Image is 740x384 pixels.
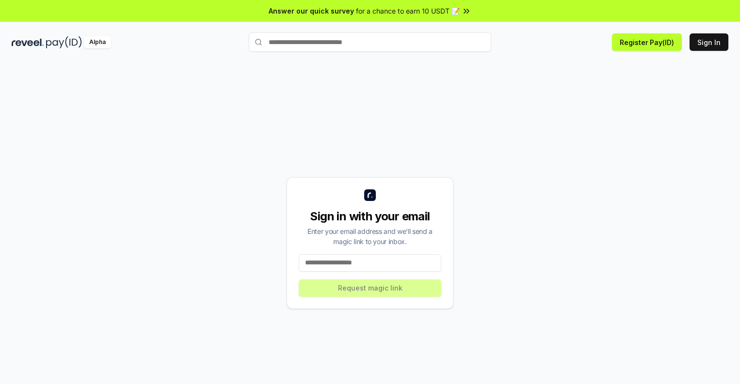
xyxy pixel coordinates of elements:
img: reveel_dark [12,36,44,48]
div: Sign in with your email [299,209,441,224]
div: Alpha [84,36,111,48]
button: Sign In [690,33,728,51]
img: logo_small [364,189,376,201]
img: pay_id [46,36,82,48]
button: Register Pay(ID) [612,33,682,51]
span: Answer our quick survey [269,6,354,16]
span: for a chance to earn 10 USDT 📝 [356,6,460,16]
div: Enter your email address and we’ll send a magic link to your inbox. [299,226,441,246]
